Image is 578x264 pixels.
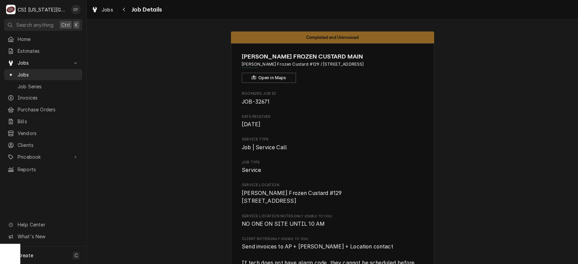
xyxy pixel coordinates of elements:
span: Service Location [242,189,423,205]
span: Job Type [242,160,423,165]
span: Pricebook [18,153,69,160]
span: Search anything [16,21,53,28]
a: Job Series [4,81,82,92]
a: Invoices [4,92,82,103]
span: Ctrl [61,21,70,28]
span: Help Center [18,221,78,228]
a: Reports [4,164,82,175]
div: Service Location [242,182,423,205]
span: Date Received [242,114,423,119]
span: [PERSON_NAME] Frozen Custard #129 [STREET_ADDRESS] [242,190,342,204]
div: David Fannin's Avatar [71,5,81,14]
a: Bills [4,116,82,127]
span: (Only Visible to You) [270,237,308,241]
span: Address [242,61,423,67]
div: C [6,5,16,14]
button: Open in Maps [242,73,296,83]
span: Bills [18,118,79,125]
span: Estimates [18,47,79,54]
div: Service Type [242,137,423,151]
span: Jobs [18,59,69,66]
span: Job | Service Call [242,144,287,151]
a: Go to Jobs [4,57,82,68]
a: Go to What's New [4,231,82,242]
span: (Only Visible to You) [294,214,332,218]
a: Go to Pricebook [4,151,82,162]
span: [object Object] [242,220,423,228]
div: Status [231,31,434,43]
a: Go to Help Center [4,219,82,230]
div: CSI [US_STATE][GEOGRAPHIC_DATA] [18,6,67,13]
span: [DATE] [242,121,260,128]
div: Roopairs Job ID [242,91,423,106]
a: Jobs [4,69,82,80]
span: Service Type [242,144,423,152]
div: Date Received [242,114,423,129]
span: Reports [18,166,79,173]
div: DF [71,5,81,14]
span: K [75,21,78,28]
span: Job Series [18,83,79,90]
div: CSI Kansas City's Avatar [6,5,16,14]
span: Invoices [18,94,79,101]
span: Create [18,252,33,258]
span: Jobs [102,6,113,13]
span: Roopairs Job ID [242,91,423,96]
span: Service [242,167,261,173]
div: [object Object] [242,214,423,228]
a: Clients [4,139,82,151]
span: Name [242,52,423,61]
span: Date Received [242,120,423,129]
span: What's New [18,233,78,240]
span: Job Type [242,166,423,174]
span: Roopairs Job ID [242,98,423,106]
span: Completed and Uninvoiced [306,35,359,40]
button: Search anythingCtrlK [4,19,82,31]
div: Client Information [242,52,423,83]
a: Vendors [4,128,82,139]
a: Purchase Orders [4,104,82,115]
span: Clients [18,141,79,149]
span: Vendors [18,130,79,137]
span: Service Location [242,182,423,188]
span: Home [18,36,79,43]
span: Service Location Notes [242,214,423,219]
a: Home [4,34,82,45]
span: Purchase Orders [18,106,79,113]
span: JOB-32671 [242,98,270,105]
a: Jobs [89,4,116,15]
span: C [74,252,78,259]
span: Client Notes [242,236,423,242]
span: Jobs [18,71,79,78]
span: NO ONE ON SITE UNTIL 10 AM [242,221,325,227]
span: Service Type [242,137,423,142]
div: Job Type [242,160,423,174]
a: Estimates [4,45,82,57]
button: Navigate back [119,4,130,15]
span: Job Details [130,5,162,14]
